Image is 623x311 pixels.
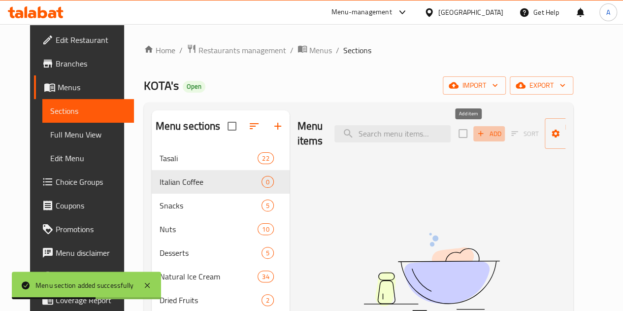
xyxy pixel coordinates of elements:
[336,44,339,56] li: /
[56,58,126,69] span: Branches
[56,34,126,46] span: Edit Restaurant
[258,154,273,163] span: 22
[152,265,290,288] div: Natural Ice Cream34
[56,294,126,306] span: Coverage Report
[297,44,332,57] a: Menus
[222,116,242,137] span: Select all sections
[179,44,183,56] li: /
[35,280,133,291] div: Menu section added successfully
[42,99,134,123] a: Sections
[42,146,134,170] a: Edit Menu
[50,129,126,140] span: Full Menu View
[183,81,205,93] div: Open
[266,114,290,138] button: Add section
[297,119,323,148] h2: Menu items
[309,44,332,56] span: Menus
[152,146,290,170] div: Tasali22
[56,271,126,282] span: Upsell
[510,76,573,95] button: export
[545,118,611,149] button: Manage items
[553,121,603,146] span: Manage items
[56,223,126,235] span: Promotions
[160,223,258,235] span: Nuts
[443,76,506,95] button: import
[56,247,126,259] span: Menu disclaimer
[152,194,290,217] div: Snacks5
[42,123,134,146] a: Full Menu View
[262,248,273,258] span: 5
[438,7,503,18] div: [GEOGRAPHIC_DATA]
[242,114,266,138] span: Sort sections
[56,176,126,188] span: Choice Groups
[144,44,175,56] a: Home
[152,241,290,265] div: Desserts5
[473,126,505,141] button: Add
[262,176,274,188] div: items
[258,225,273,234] span: 10
[160,176,262,188] span: Italian Coffee
[152,170,290,194] div: Italian Coffee0
[606,7,610,18] span: A
[34,194,134,217] a: Coupons
[160,271,258,282] span: Natural Ice Cream
[144,74,179,97] span: KOTA's
[331,6,392,18] div: Menu-management
[144,44,573,57] nav: breadcrumb
[262,296,273,305] span: 2
[34,75,134,99] a: Menus
[262,294,274,306] div: items
[50,105,126,117] span: Sections
[152,217,290,241] div: Nuts10
[34,217,134,241] a: Promotions
[262,200,274,211] div: items
[160,294,262,306] span: Dried Fruits
[451,79,498,92] span: import
[505,126,545,141] span: Sort items
[198,44,286,56] span: Restaurants management
[34,241,134,265] a: Menu disclaimer
[34,52,134,75] a: Branches
[34,28,134,52] a: Edit Restaurant
[262,177,273,187] span: 0
[34,265,134,288] a: Upsell
[187,44,286,57] a: Restaurants management
[58,81,126,93] span: Menus
[258,272,273,281] span: 34
[160,247,262,259] span: Desserts
[262,247,274,259] div: items
[160,200,262,211] span: Snacks
[262,201,273,210] span: 5
[34,170,134,194] a: Choice Groups
[476,128,502,139] span: Add
[56,200,126,211] span: Coupons
[183,82,205,91] span: Open
[290,44,294,56] li: /
[50,152,126,164] span: Edit Menu
[518,79,565,92] span: export
[334,125,451,142] input: search
[258,271,273,282] div: items
[160,152,258,164] span: Tasali
[343,44,371,56] span: Sections
[156,119,221,134] h2: Menu sections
